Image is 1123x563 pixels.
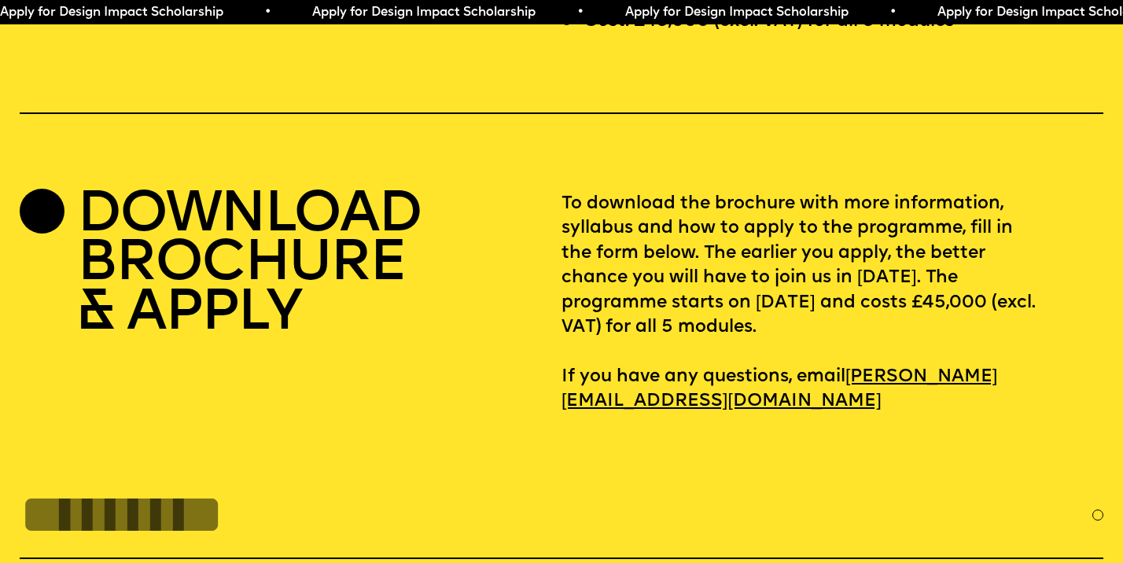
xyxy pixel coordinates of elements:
[561,192,1103,414] p: To download the brochure with more information, syllabus and how to apply to the programme, fill ...
[77,192,422,340] h2: DOWNLOAD BROCHURE & APPLY
[561,360,997,418] a: [PERSON_NAME][EMAIL_ADDRESS][DOMAIN_NAME]
[889,6,897,19] span: •
[264,6,271,19] span: •
[576,6,584,19] span: •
